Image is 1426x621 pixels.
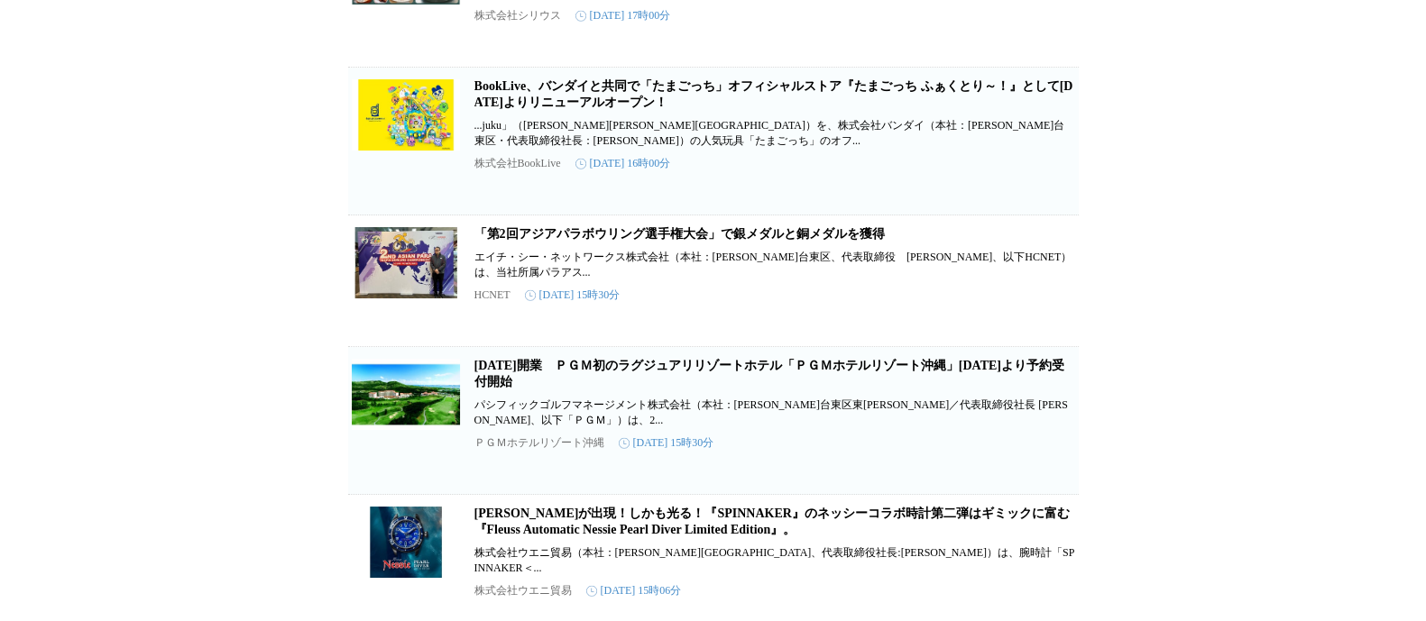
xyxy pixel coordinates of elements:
[352,226,460,298] img: 「第2回アジアパラボウリング選手権大会」で銀メダルと銅メダルを獲得
[474,8,561,23] p: 株式会社シリウス
[474,156,561,171] p: 株式会社BookLive
[474,79,1073,109] a: BookLive、バンダイと共同で「たまごっち」オフィシャルストア『たまごっち ふぁくとり～！』として[DATE]よりリニューアルオープン！
[474,359,1064,388] a: [DATE]開業 ＰＧＭ初のラグジュアリリゾートホテル「ＰＧＭホテルリゾート沖縄」[DATE]より予約受付開始
[586,583,682,598] time: [DATE] 15時06分
[352,78,460,151] img: BookLive、バンダイと共同で「たまごっち」オフィシャルストア『たまごっち ふぁくとり～！』として11/22（土）よりリニューアルオープン！
[474,288,511,302] p: HCNET
[474,397,1075,428] p: パシフィックゴルフマネージメント株式会社（本社：[PERSON_NAME]台東区東[PERSON_NAME]／代表取締役社長 [PERSON_NAME]、以下「ＰＧＭ」）は、2...
[619,435,714,451] time: [DATE] 15時30分
[352,506,460,578] img: ネッシーが出現！しかも光る！『SPINNAKER』のネッシーコラボ時計第二弾はギミックに富む『Fleuss Automatic Nessie Pearl Diver Limited Edition』。
[575,8,671,23] time: [DATE] 17時00分
[474,118,1075,149] p: ...juku」（[PERSON_NAME][PERSON_NAME][GEOGRAPHIC_DATA]）を、株式会社バンダイ（本社：[PERSON_NAME]台東区・代表取締役社長：[PERS...
[474,227,885,241] a: 「第2回アジアパラボウリング選手権大会」で銀メダルと銅メダルを獲得
[474,250,1075,280] p: エイチ・シー・ネットワークス株式会社（本社：[PERSON_NAME]台東区、代表取締役 [PERSON_NAME]、以下HCNET）は、当社所属パラアス...
[525,288,621,303] time: [DATE] 15時30分
[474,507,1070,536] a: [PERSON_NAME]が出現！しかも光る！『SPINNAKER』のネッシーコラボ時計第二弾はギミックに富む『Fleuss Automatic Nessie Pearl Diver Limit...
[474,545,1075,576] p: 株式会社ウエニ貿易（本社：[PERSON_NAME][GEOGRAPHIC_DATA]、代表取締役社長:[PERSON_NAME]）は、腕時計「SPINNAKER＜...
[575,156,671,171] time: [DATE] 16時00分
[474,583,572,598] p: 株式会社ウエニ貿易
[474,435,604,451] p: ＰＧＭホテルリゾート沖縄
[352,358,460,430] img: 2026年7月3日（金）開業 ＰＧＭ初のラグジュアリリゾートホテル「ＰＧＭホテルリゾート沖縄」2025年10月10日（金）より予約受付開始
